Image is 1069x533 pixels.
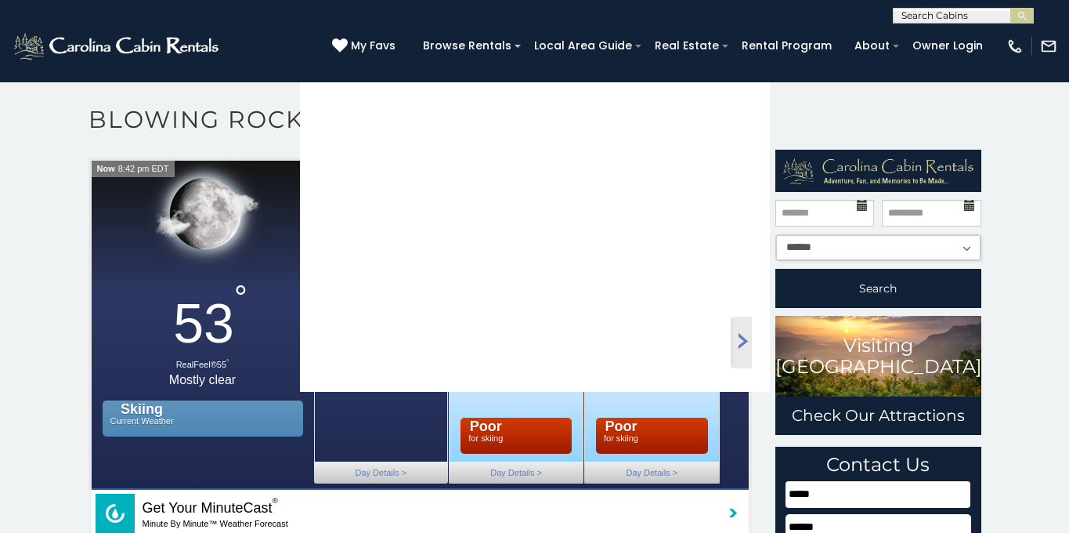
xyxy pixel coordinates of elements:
[273,496,278,505] sup: ®
[351,38,395,54] span: My Favs
[135,499,718,528] p: Get Your MinuteCast
[143,517,710,528] span: Minute By Minute™ Weather Forecast
[905,34,991,58] a: Owner Login
[300,78,770,392] img: blank image
[92,296,314,351] b: 53
[118,164,169,173] span: 8:42 pm EDT
[604,422,638,434] b: Poor
[226,359,229,366] sup: °
[1006,38,1024,55] img: phone-regular-white.png
[468,422,503,434] b: Poor
[110,405,174,426] p: Current Weather
[526,34,640,58] a: Local Area Guide
[12,31,223,62] img: White-1-2.png
[584,462,720,484] span: Day Details >
[97,164,115,173] span: Now
[217,360,229,369] b: 55
[734,34,840,58] a: Rental Program
[847,34,897,58] a: About
[785,455,971,475] h3: Contact Us
[332,38,399,55] a: My Favs
[110,405,174,417] b: Skiing
[468,422,503,443] p: for skiing
[314,462,449,484] span: Day Details >
[739,333,748,349] i: Scroll Right
[775,397,981,435] a: Check Our Attractions
[775,269,981,308] button: Search
[92,161,314,437] a: 53° RealFeel®55°Mostly clearSkiingCurrent Weather
[176,360,217,369] i: RealFeel®
[234,279,247,316] sup: °
[77,105,993,150] h1: Blowing Rock Weather
[604,422,638,443] p: for skiing
[449,462,583,484] span: Day Details >
[415,34,519,58] a: Browse Rentals
[647,34,727,58] a: Real Estate
[1040,38,1057,55] img: mail-regular-white.png
[92,371,314,390] span: Mostly clear
[732,317,752,368] a: Scroll Right
[775,335,981,377] h3: Visiting [GEOGRAPHIC_DATA]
